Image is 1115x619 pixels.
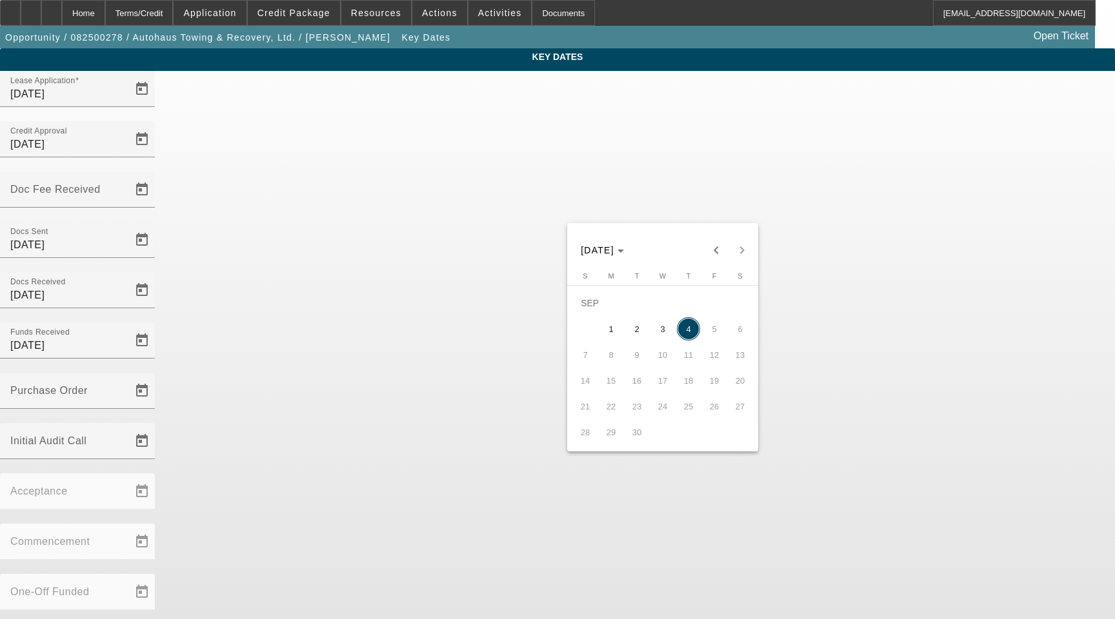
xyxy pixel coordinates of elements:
[701,316,727,342] button: September 5, 2025
[598,316,624,342] button: September 1, 2025
[574,343,597,366] span: 7
[625,395,648,418] span: 23
[572,419,598,445] button: September 28, 2025
[599,420,623,444] span: 29
[677,395,700,418] span: 25
[572,368,598,393] button: September 14, 2025
[703,369,726,392] span: 19
[650,316,676,342] button: September 3, 2025
[625,343,648,366] span: 9
[598,419,624,445] button: September 29, 2025
[625,420,648,444] span: 30
[581,245,614,255] span: [DATE]
[624,419,650,445] button: September 30, 2025
[727,368,753,393] button: September 20, 2025
[676,342,701,368] button: September 11, 2025
[576,239,629,262] button: Choose month and year
[651,343,674,366] span: 10
[624,368,650,393] button: September 16, 2025
[608,272,614,280] span: M
[624,316,650,342] button: September 2, 2025
[728,369,752,392] span: 20
[677,343,700,366] span: 11
[574,395,597,418] span: 21
[635,272,639,280] span: T
[625,369,648,392] span: 16
[701,342,727,368] button: September 12, 2025
[598,393,624,419] button: September 22, 2025
[599,343,623,366] span: 8
[703,343,726,366] span: 12
[738,272,742,280] span: S
[583,272,587,280] span: S
[701,368,727,393] button: September 19, 2025
[703,317,726,340] span: 5
[624,393,650,419] button: September 23, 2025
[676,368,701,393] button: September 18, 2025
[598,342,624,368] button: September 8, 2025
[651,369,674,392] span: 17
[703,395,726,418] span: 26
[599,369,623,392] span: 15
[703,237,729,263] button: Previous month
[659,272,666,280] span: W
[572,393,598,419] button: September 21, 2025
[727,316,753,342] button: September 6, 2025
[625,317,648,340] span: 2
[572,290,753,316] td: SEP
[650,368,676,393] button: September 17, 2025
[728,343,752,366] span: 13
[650,342,676,368] button: September 10, 2025
[727,342,753,368] button: September 13, 2025
[728,317,752,340] span: 6
[598,368,624,393] button: September 15, 2025
[574,420,597,444] span: 28
[651,395,674,418] span: 24
[712,272,717,280] span: F
[651,317,674,340] span: 3
[701,393,727,419] button: September 26, 2025
[676,316,701,342] button: September 4, 2025
[728,395,752,418] span: 27
[574,369,597,392] span: 14
[599,395,623,418] span: 22
[676,393,701,419] button: September 25, 2025
[687,272,691,280] span: T
[650,393,676,419] button: September 24, 2025
[572,342,598,368] button: September 7, 2025
[727,393,753,419] button: September 27, 2025
[599,317,623,340] span: 1
[677,317,700,340] span: 4
[624,342,650,368] button: September 9, 2025
[677,369,700,392] span: 18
